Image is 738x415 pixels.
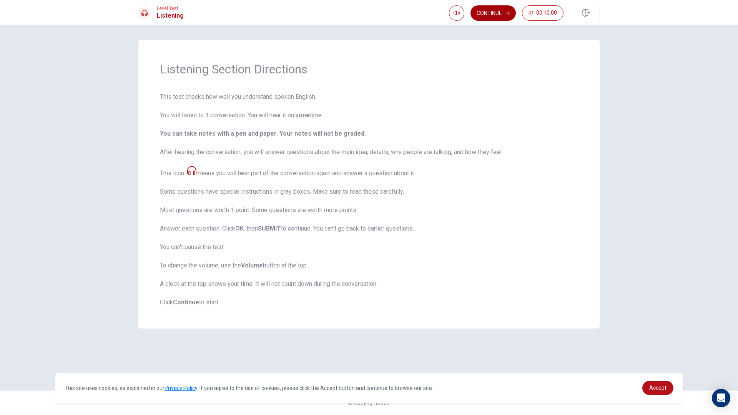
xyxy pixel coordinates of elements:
span: Level Test [157,6,184,11]
strong: Continue [173,299,199,306]
span: © Copyright 2025 [348,400,390,406]
strong: OK [235,225,244,232]
span: 00:10:00 [536,10,557,16]
h1: Listening [157,11,184,20]
button: Continue [470,5,516,21]
strong: one [299,111,310,119]
span: This test checks how well you understand spoken English. You will listen to 1 conversation. You w... [160,92,578,307]
a: Privacy Policy [165,385,197,391]
div: Open Intercom Messenger [712,389,730,407]
b: You can take notes with a pen and paper. Your notes will not be graded. [160,130,366,137]
strong: SUBMIT [258,225,281,232]
span: This site uses cookies, as explained in our . If you agree to the use of cookies, please click th... [65,385,433,391]
button: 00:10:00 [522,5,563,21]
a: dismiss cookie message [642,381,673,395]
div: cookieconsent [55,373,683,403]
span: Accept [649,385,667,391]
h1: Listening Section Directions [160,61,578,77]
strong: Volume [241,262,263,269]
